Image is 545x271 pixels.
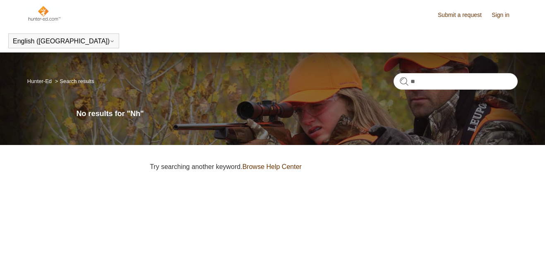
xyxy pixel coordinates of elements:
[53,78,94,84] li: Search results
[242,163,302,170] a: Browse Help Center
[438,11,490,19] a: Submit a request
[27,78,52,84] a: Hunter-Ed
[150,162,518,172] p: Try searching another keyword.
[492,11,518,19] a: Sign in
[13,38,115,45] button: English ([GEOGRAPHIC_DATA])
[394,73,518,90] input: Search
[76,108,518,119] h1: No results for "Nh"
[27,78,53,84] li: Hunter-Ed
[27,5,61,21] img: Hunter-Ed Help Center home page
